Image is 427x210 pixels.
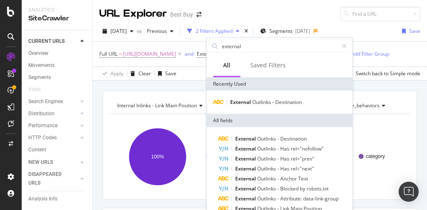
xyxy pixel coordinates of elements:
[28,7,85,14] div: Analytics
[28,146,86,154] a: Content
[111,27,127,35] span: 2025 Jul. 29th
[257,25,314,38] button: Segments[DATE]
[298,175,308,182] span: Text
[185,50,193,58] button: and
[206,114,352,127] div: All fields
[28,109,78,118] a: Distribution
[111,70,123,77] div: Apply
[340,7,420,21] input: Find a URL
[116,99,250,112] h4: Internal Inlinks - Link Main Position
[151,154,164,160] text: 100%
[291,145,324,152] span: rel="nofollow"
[257,185,277,192] span: Outlinks
[356,70,420,77] div: Switch back to Simple mode
[235,145,257,152] span: External
[206,77,352,91] div: Recently Used
[155,67,176,80] button: Save
[277,145,280,152] span: -
[28,73,51,82] div: Segments
[99,50,118,57] span: Full URL
[28,97,78,106] a: Search Engines
[250,61,286,69] div: Saved Filters
[257,195,277,202] span: Outlinks
[366,153,385,159] text: category
[28,109,55,118] div: Distribution
[28,146,46,154] div: Content
[399,182,419,202] div: Open Intercom Messenger
[99,25,137,38] button: [DATE]
[235,155,257,162] span: External
[28,73,86,82] a: Segments
[137,27,143,35] span: vs
[352,67,420,80] button: Switch back to Simple mode
[257,145,277,152] span: Outlinks
[127,67,151,80] button: Clear
[257,135,277,142] span: Outlinks
[280,155,291,162] span: Has
[196,27,233,35] div: 2 Filters Applied
[196,12,201,17] div: arrow-right-arrow-left
[351,50,389,57] div: Add Filter Group
[28,85,49,94] a: Visits
[275,99,302,106] span: Destination
[28,133,78,142] a: HTTP Codes
[99,7,167,21] div: URL Explorer
[306,185,329,192] span: robots.txt
[28,37,65,46] div: CURRENT URLS
[165,70,176,77] div: Save
[295,27,310,35] div: [DATE]
[277,175,280,182] span: -
[277,155,280,162] span: -
[184,25,243,38] button: 2 Filters Applied
[99,67,123,80] button: Apply
[28,121,58,130] div: Performance
[303,195,339,202] span: data-link-group
[28,158,53,167] div: NEW URLS
[280,165,291,172] span: Has
[257,165,277,172] span: Outlinks
[280,185,300,192] span: Blocked
[28,195,86,203] a: Analysis Info
[123,48,176,60] span: [URL][DOMAIN_NAME]
[340,49,389,59] button: Add Filter Group
[117,102,197,109] span: Internal Inlinks - Link Main Position
[235,195,257,202] span: External
[277,135,280,142] span: -
[280,175,298,182] span: Anchor
[243,27,250,35] div: times
[170,10,193,19] div: Best Buy
[235,135,257,142] span: External
[280,145,291,152] span: Has
[119,50,122,57] span: =
[28,49,86,58] a: Overview
[221,40,338,52] input: Search by field name
[277,165,280,172] span: -
[28,85,41,94] div: Visits
[28,61,86,70] a: Movements
[143,27,167,35] span: Previous
[28,133,57,142] div: HTTP Codes
[269,27,293,35] span: Segments
[291,155,314,162] span: rel="prev"
[280,135,307,142] span: Destination
[109,121,255,193] svg: A chart.
[143,25,177,38] button: Previous
[28,61,55,70] div: Movements
[28,97,63,106] div: Search Engines
[28,49,48,58] div: Overview
[28,158,78,167] a: NEW URLS
[235,175,257,182] span: External
[257,175,277,182] span: Outlinks
[300,185,306,192] span: by
[257,155,277,162] span: Outlinks
[409,27,420,35] div: Save
[280,195,303,202] span: Attribute:
[197,50,267,57] span: External Outlinks - Destination
[28,37,78,46] a: CURRENT URLS
[230,99,252,106] span: External
[291,165,314,172] span: rel="next"
[138,70,151,77] div: Clear
[277,185,280,192] span: -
